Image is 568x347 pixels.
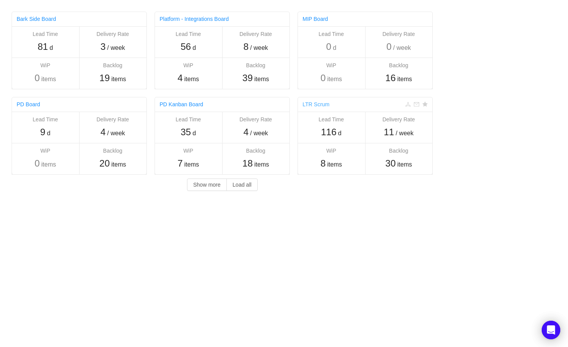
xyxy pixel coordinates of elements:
[320,158,325,168] span: 8
[184,75,199,84] span: items
[160,16,229,22] a: Platform - Integrations Board
[177,158,182,168] span: 7
[100,41,105,52] span: 3
[303,101,330,107] a: LTR Scrum
[34,158,39,168] span: 0
[99,73,110,83] span: 19
[111,160,126,169] span: items
[301,116,361,124] div: Lead Time
[243,127,248,137] span: 4
[326,41,331,52] span: 0
[242,158,253,168] span: 18
[158,30,218,38] div: Lead Time
[226,61,286,70] div: Backlog
[158,61,218,70] div: WiP
[99,158,110,168] span: 20
[187,179,227,191] button: Show more
[180,127,191,137] span: 35
[243,41,248,52] span: 8
[385,158,396,168] span: 30
[17,101,40,107] a: PD Board
[254,75,269,84] span: items
[396,129,413,138] span: / week
[386,41,391,52] span: 0
[250,43,268,53] span: / week
[369,30,429,38] div: Delivery Rate
[385,73,396,83] span: 16
[41,160,56,169] span: items
[320,73,325,83] span: 0
[321,127,337,137] span: 116
[83,61,143,70] div: Backlog
[100,127,105,137] span: 4
[17,16,56,22] a: Bark Side Board
[83,30,143,38] div: Delivery Rate
[226,116,286,124] div: Delivery Rate
[15,61,75,70] div: WiP
[327,75,342,84] span: items
[301,30,361,38] div: Lead Time
[83,116,143,124] div: Delivery Rate
[333,43,336,53] span: d
[107,43,125,53] span: / week
[242,73,253,83] span: 39
[384,127,394,137] span: 11
[192,43,196,53] span: d
[160,101,203,107] a: PD Kanban Board
[414,102,419,107] i: icon: mail
[226,179,258,191] button: Load all
[422,102,428,107] i: icon: star
[369,147,429,155] div: Backlog
[49,43,53,53] span: d
[226,30,286,38] div: Delivery Rate
[158,116,218,124] div: Lead Time
[177,73,182,83] span: 4
[37,41,48,52] span: 81
[301,61,361,70] div: WiP
[254,160,269,169] span: items
[393,43,411,53] span: / week
[107,129,125,138] span: / week
[40,127,45,137] span: 9
[369,61,429,70] div: Backlog
[15,147,75,155] div: WiP
[192,129,196,138] span: d
[15,116,75,124] div: Lead Time
[542,321,560,339] div: Open Intercom Messenger
[15,30,75,38] div: Lead Time
[397,75,412,84] span: items
[47,129,50,138] span: d
[34,73,39,83] span: 0
[369,116,429,124] div: Delivery Rate
[111,75,126,84] span: items
[41,75,56,84] span: items
[405,102,411,107] i: icon: deployment-unit
[397,160,412,169] span: items
[83,147,143,155] div: Backlog
[226,147,286,155] div: Backlog
[301,147,361,155] div: WiP
[180,41,191,52] span: 56
[158,147,218,155] div: WiP
[327,160,342,169] span: items
[303,16,328,22] a: MIP Board
[250,129,268,138] span: / week
[338,129,342,138] span: d
[184,160,199,169] span: items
